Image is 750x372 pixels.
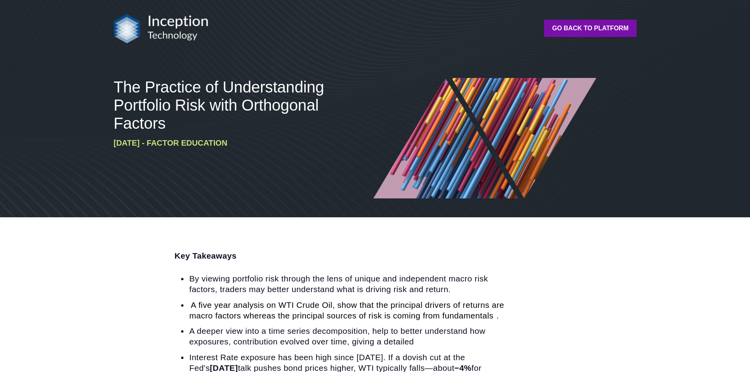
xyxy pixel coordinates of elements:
h6: [DATE] - Factor Education [114,139,328,148]
li: By viewing portfolio risk through the lens of unique and independent macro risk factors, traders ... [189,273,504,294]
a: Go back to platform [544,20,636,37]
strong: Go back to platform [552,25,628,31]
mark: . [495,309,500,322]
strong: Key Takeaways [174,251,237,260]
span: The Practice of Understanding Portfolio Risk with Orthogonal Factors [114,78,324,132]
mark: A five year analysis on WTI Crude Oil, show that the principal drivers of returns are macro facto... [189,299,504,322]
li: A deeper view into a time series decomposition, help to better understand how exposures, contribu... [189,326,504,347]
